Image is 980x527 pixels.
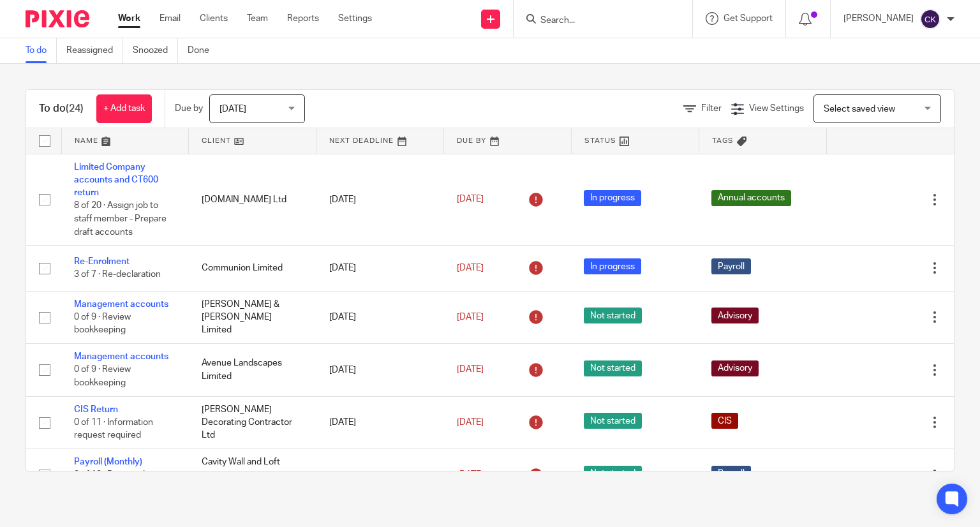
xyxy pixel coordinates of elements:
img: svg%3E [920,9,940,29]
span: [DATE] [457,471,484,480]
td: Cavity Wall and Loft Clearance Solutions Limited [189,449,316,501]
span: Annual accounts [711,190,791,206]
span: CIS [711,413,738,429]
td: [DATE] [316,449,444,501]
h1: To do [39,102,84,115]
span: (24) [66,103,84,114]
span: [DATE] [457,313,484,322]
span: In progress [584,190,641,206]
span: Advisory [711,308,759,323]
span: 3 of 7 · Re-declaration [74,271,161,279]
a: Limited Company accounts and CT600 return [74,163,158,198]
a: Payroll (Monthly) [74,457,142,466]
td: [DATE] [316,396,444,449]
span: Filter [701,104,722,113]
a: Done [188,38,219,63]
span: Payroll [711,466,751,482]
span: 0 of 11 · Information request required [74,418,153,440]
a: Management accounts [74,300,168,309]
span: Not started [584,413,642,429]
td: [DATE] [316,344,444,396]
a: Work [118,12,140,25]
span: [DATE] [457,263,484,272]
td: [PERSON_NAME] & [PERSON_NAME] Limited [189,291,316,343]
a: Re-Enrolment [74,257,130,266]
span: Not started [584,466,642,482]
span: Select saved view [824,105,895,114]
a: Settings [338,12,372,25]
td: [DATE] [316,154,444,246]
td: Avenue Landscapes Limited [189,344,316,396]
span: Get Support [724,14,773,23]
span: [DATE] [457,366,484,375]
p: [PERSON_NAME] [843,12,914,25]
a: + Add task [96,94,152,123]
span: [DATE] [219,105,246,114]
span: 0 of 13 · Received information from client [74,471,165,493]
span: 0 of 9 · Review bookkeeping [74,366,131,388]
td: [DATE] [316,246,444,291]
a: CIS Return [74,405,118,414]
td: [PERSON_NAME] Decorating Contractor Ltd [189,396,316,449]
a: To do [26,38,57,63]
a: Clients [200,12,228,25]
a: Email [160,12,181,25]
td: Communion Limited [189,246,316,291]
a: Reports [287,12,319,25]
span: Not started [584,308,642,323]
td: [DATE] [316,291,444,343]
span: Advisory [711,360,759,376]
a: Team [247,12,268,25]
span: 0 of 9 · Review bookkeeping [74,313,131,335]
img: Pixie [26,10,89,27]
td: [DOMAIN_NAME] Ltd [189,154,316,246]
span: Payroll [711,258,751,274]
span: View Settings [749,104,804,113]
span: [DATE] [457,418,484,427]
span: [DATE] [457,195,484,204]
a: Snoozed [133,38,178,63]
span: 8 of 20 · Assign job to staff member - Prepare draft accounts [74,202,167,237]
p: Due by [175,102,203,115]
a: Management accounts [74,352,168,361]
a: Reassigned [66,38,123,63]
input: Search [539,15,654,27]
span: Tags [712,137,734,144]
span: Not started [584,360,642,376]
span: In progress [584,258,641,274]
